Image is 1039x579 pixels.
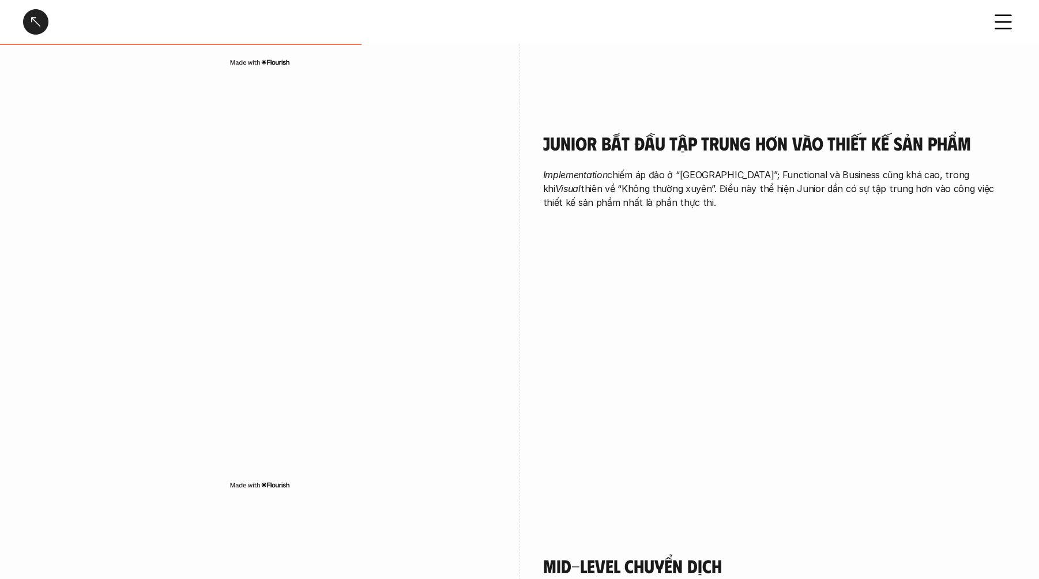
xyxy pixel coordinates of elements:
[543,168,1017,209] p: chiếm áp đảo ở “[GEOGRAPHIC_DATA]”; Functional và Business cũng khá cao, trong khi thiên về “Khôn...
[543,169,608,181] em: Implementation
[23,132,496,478] iframe: Interactive or visual content
[543,555,1017,577] h4: Mid-level chuyển dịch
[543,132,1017,154] h4: Junior bắt đầu tập trung hơn vào thiết kế sản phẩm
[555,183,581,194] em: Visual
[229,480,290,490] img: Made with Flourish
[229,58,290,67] img: Made with Flourish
